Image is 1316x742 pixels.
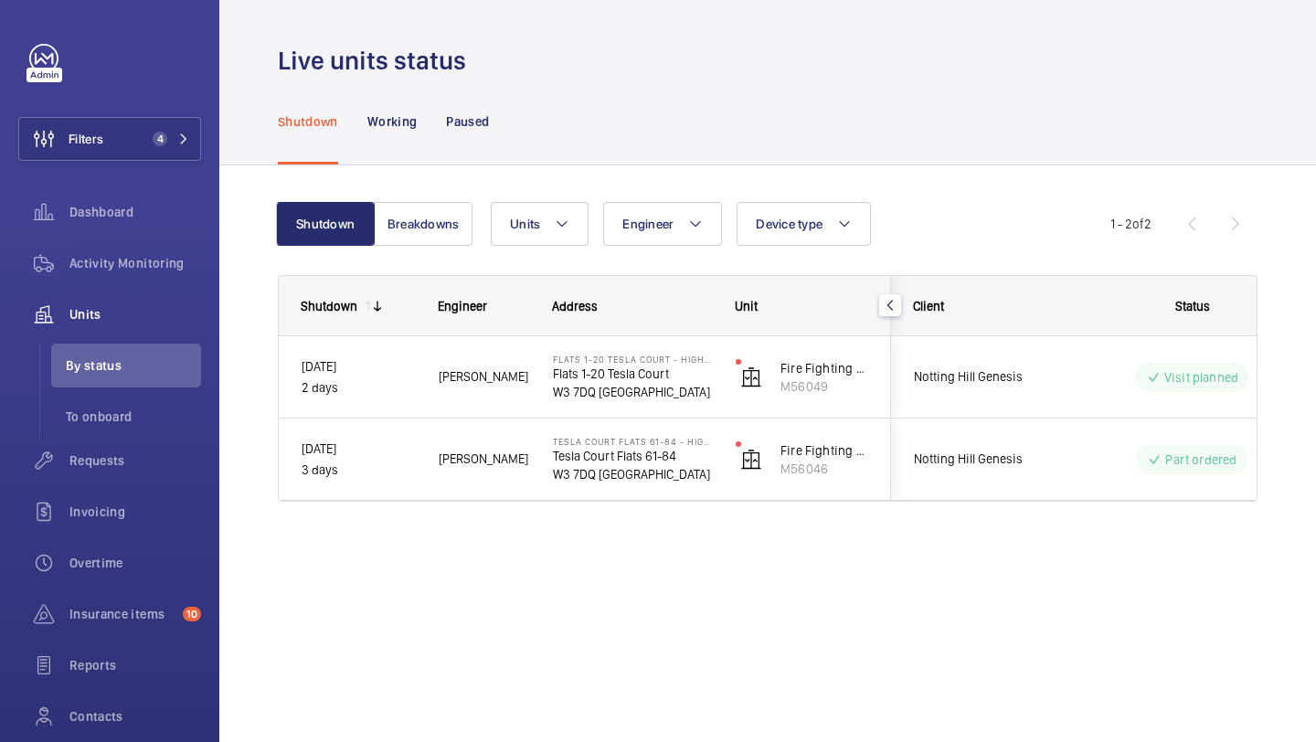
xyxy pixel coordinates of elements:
[553,354,712,365] p: Flats 1-20 Tesla Court - High Risk Building
[780,377,868,396] p: M56049
[1132,217,1144,231] span: of
[446,112,489,131] p: Paused
[740,366,762,388] img: elevator.svg
[439,366,529,387] span: [PERSON_NAME]
[780,460,868,478] p: M56046
[552,299,598,313] span: Address
[735,299,869,313] div: Unit
[69,451,201,470] span: Requests
[18,117,201,161] button: Filters4
[66,408,201,426] span: To onboard
[1164,368,1238,387] p: Visit planned
[780,359,868,377] p: Fire Fighting - Tesla court 1-20 & 101-104
[740,449,762,471] img: elevator.svg
[69,254,201,272] span: Activity Monitoring
[278,44,477,78] h1: Live units status
[622,217,674,231] span: Engineer
[756,217,822,231] span: Device type
[913,299,944,313] span: Client
[553,436,712,447] p: Tesla Court Flats 61-84 - High Risk Building
[66,356,201,375] span: By status
[69,554,201,572] span: Overtime
[276,202,375,246] button: Shutdown
[69,656,201,674] span: Reports
[302,460,415,481] p: 3 days
[153,132,167,146] span: 4
[302,356,415,377] p: [DATE]
[737,202,871,246] button: Device type
[69,305,201,323] span: Units
[914,449,1055,470] span: Notting Hill Genesis
[510,217,540,231] span: Units
[374,202,472,246] button: Breakdowns
[1165,450,1236,469] p: Part ordered
[69,130,103,148] span: Filters
[69,605,175,623] span: Insurance items
[438,299,487,313] span: Engineer
[780,441,868,460] p: Fire Fighting - Tesla 61-84 schn euro
[1110,217,1151,230] span: 1 - 2 2
[302,439,415,460] p: [DATE]
[1175,299,1210,313] span: Status
[553,465,712,483] p: W3 7DQ [GEOGRAPHIC_DATA]
[914,366,1055,387] span: Notting Hill Genesis
[439,449,529,470] span: [PERSON_NAME]
[553,383,712,401] p: W3 7DQ [GEOGRAPHIC_DATA]
[69,707,201,726] span: Contacts
[183,607,201,621] span: 10
[302,377,415,398] p: 2 days
[278,112,338,131] p: Shutdown
[603,202,722,246] button: Engineer
[301,299,357,313] div: Shutdown
[69,503,201,521] span: Invoicing
[553,365,712,383] p: Flats 1-20 Tesla Court
[491,202,589,246] button: Units
[553,447,712,465] p: Tesla Court Flats 61-84
[69,203,201,221] span: Dashboard
[367,112,417,131] p: Working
